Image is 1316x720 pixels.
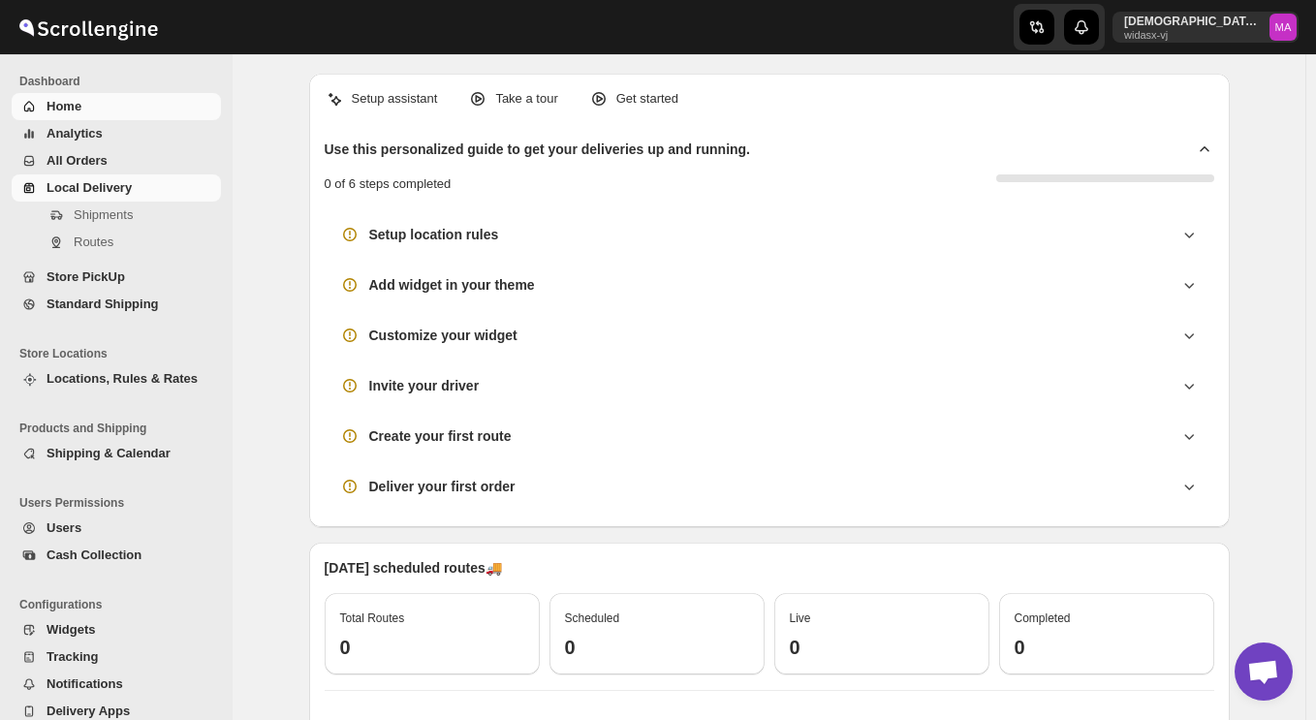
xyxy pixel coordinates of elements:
[1275,21,1292,33] text: MA
[369,275,535,295] h3: Add widget in your theme
[352,89,438,109] p: Setup assistant
[12,147,221,174] button: All Orders
[340,611,405,625] span: Total Routes
[616,89,678,109] p: Get started
[47,126,103,141] span: Analytics
[12,542,221,569] button: Cash Collection
[1269,14,1297,41] span: Mohammed A Zaarer
[47,548,141,562] span: Cash Collection
[369,376,480,395] h3: Invite your driver
[565,636,749,659] h3: 0
[325,174,452,194] p: 0 of 6 steps completed
[1112,12,1299,43] button: User menu
[12,93,221,120] button: Home
[790,636,974,659] h3: 0
[495,89,557,109] p: Take a tour
[19,597,223,612] span: Configurations
[47,180,132,195] span: Local Delivery
[47,446,171,460] span: Shipping & Calendar
[47,649,98,664] span: Tracking
[74,207,133,222] span: Shipments
[47,99,81,113] span: Home
[19,346,223,361] span: Store Locations
[47,297,159,311] span: Standard Shipping
[790,611,811,625] span: Live
[12,515,221,542] button: Users
[12,643,221,671] button: Tracking
[47,269,125,284] span: Store PickUp
[565,611,620,625] span: Scheduled
[1124,14,1262,29] p: [DEMOGRAPHIC_DATA][PERSON_NAME]
[74,235,113,249] span: Routes
[369,426,512,446] h3: Create your first route
[12,229,221,256] button: Routes
[19,74,223,89] span: Dashboard
[19,495,223,511] span: Users Permissions
[1015,611,1071,625] span: Completed
[16,3,161,51] img: ScrollEngine
[12,120,221,147] button: Analytics
[47,676,123,691] span: Notifications
[325,140,751,159] h2: Use this personalized guide to get your deliveries up and running.
[12,616,221,643] button: Widgets
[47,704,130,718] span: Delivery Apps
[12,440,221,467] button: Shipping & Calendar
[1124,29,1262,41] p: widasx-vj
[12,671,221,698] button: Notifications
[47,622,95,637] span: Widgets
[12,202,221,229] button: Shipments
[47,520,81,535] span: Users
[369,225,499,244] h3: Setup location rules
[47,371,198,386] span: Locations, Rules & Rates
[1235,642,1293,701] div: Open chat
[325,558,1214,578] p: [DATE] scheduled routes 🚚
[12,365,221,392] button: Locations, Rules & Rates
[369,477,516,496] h3: Deliver your first order
[47,153,108,168] span: All Orders
[369,326,517,345] h3: Customize your widget
[19,421,223,436] span: Products and Shipping
[1015,636,1199,659] h3: 0
[340,636,524,659] h3: 0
